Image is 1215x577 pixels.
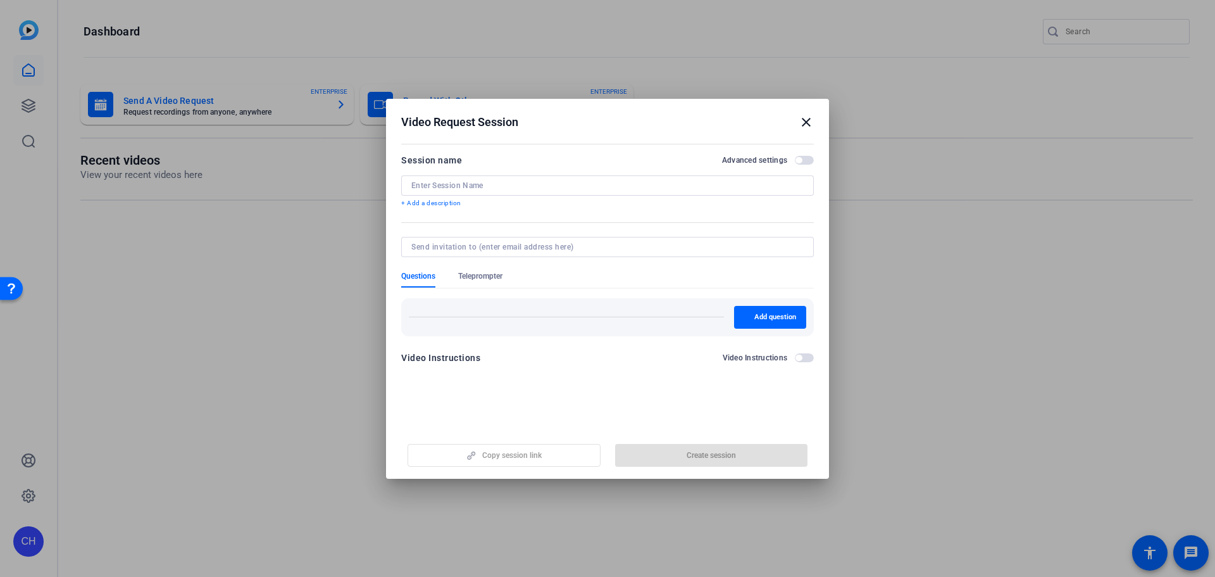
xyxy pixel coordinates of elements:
[734,306,806,329] button: Add question
[723,353,788,363] h2: Video Instructions
[401,153,462,168] div: Session name
[722,155,787,165] h2: Advanced settings
[401,271,435,281] span: Questions
[401,350,480,365] div: Video Instructions
[411,242,799,252] input: Send invitation to (enter email address here)
[401,115,814,130] div: Video Request Session
[754,312,796,322] span: Add question
[411,181,804,191] input: Enter Session Name
[401,198,814,208] p: + Add a description
[799,115,814,130] mat-icon: close
[458,271,502,281] span: Teleprompter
